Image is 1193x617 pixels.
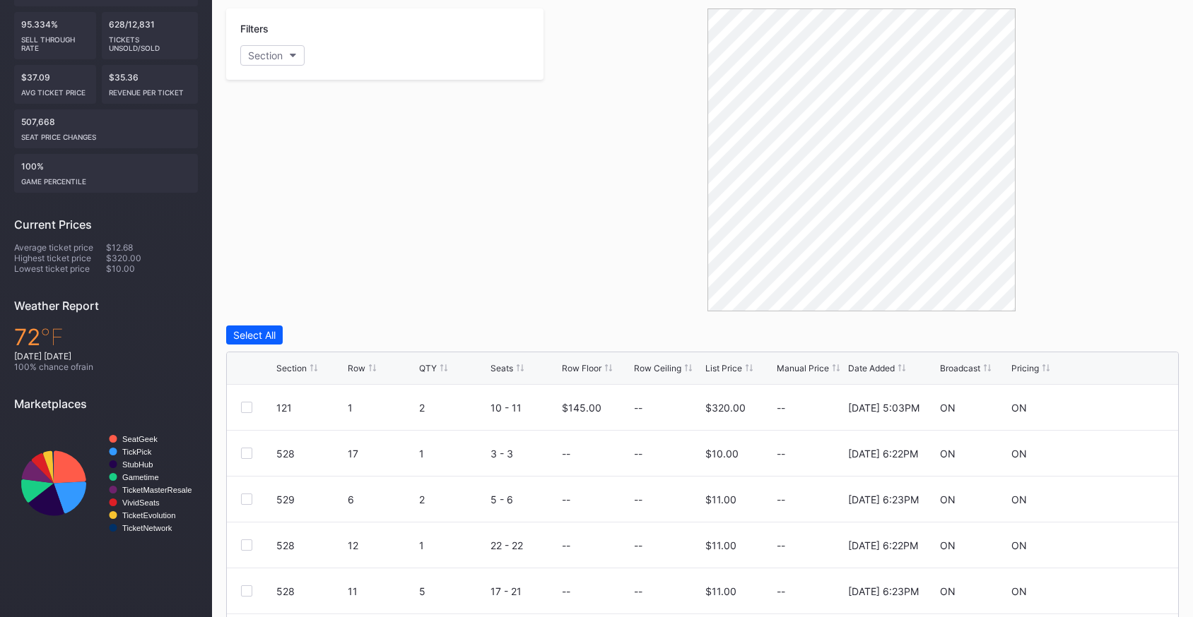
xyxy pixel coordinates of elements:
div: 3 - 3 [490,448,558,460]
div: $10.00 [106,263,198,274]
div: 5 [419,585,487,597]
div: 529 [276,493,344,505]
div: seat price changes [21,127,191,141]
div: Game percentile [21,172,191,186]
div: ON [940,493,956,505]
div: 12 [348,539,416,551]
div: $37.09 [14,65,96,104]
div: ON [940,585,956,597]
div: -- [634,539,642,551]
div: Pricing [1011,363,1039,373]
div: [DATE] 6:23PM [848,585,919,597]
div: [DATE] [DATE] [14,351,198,361]
div: 628/12,831 [102,12,198,59]
div: -- [634,493,642,505]
div: 2 [419,402,487,414]
div: $10.00 [705,448,739,460]
div: 17 - 21 [490,585,558,597]
div: Lowest ticket price [14,263,106,274]
div: $35.36 [102,65,198,104]
div: 100 % chance of rain [14,361,198,372]
div: 528 [276,448,344,460]
text: TicketMasterResale [122,486,192,494]
div: 22 - 22 [490,539,558,551]
div: [DATE] 6:22PM [848,539,918,551]
div: 6 [348,493,416,505]
div: 507,668 [14,109,198,148]
div: Select All [233,329,276,341]
div: Row Floor [562,363,601,373]
div: 5 - 6 [490,493,558,505]
div: 17 [348,448,416,460]
div: -- [634,585,642,597]
span: ℉ [40,323,64,351]
div: Broadcast [940,363,980,373]
div: $11.00 [705,585,736,597]
div: 1 [348,402,416,414]
div: Manual Price [777,363,829,373]
div: 2 [419,493,487,505]
div: ON [1011,585,1027,597]
div: ON [1011,402,1027,414]
div: -- [777,402,845,414]
button: Select All [226,325,283,345]
div: $320.00 [705,402,746,414]
div: $11.00 [705,493,736,505]
div: $320.00 [106,253,198,263]
div: Tickets Unsold/Sold [109,30,191,52]
text: TicketEvolution [122,511,175,520]
div: 121 [276,402,344,414]
text: Gametime [122,473,159,481]
div: 100% [14,154,198,193]
text: StubHub [122,460,153,469]
div: 72 [14,323,198,351]
div: -- [777,493,845,505]
div: Section [248,49,283,61]
button: Section [240,45,305,66]
div: Marketplaces [14,397,198,411]
div: Date Added [848,363,895,373]
div: -- [777,448,845,460]
text: TicketNetwork [122,524,172,532]
div: List Price [705,363,742,373]
div: 1 [419,539,487,551]
div: -- [562,539,570,551]
div: ON [940,402,956,414]
text: TickPick [122,448,152,456]
div: -- [634,448,642,460]
div: 95.334% [14,12,96,59]
div: Average ticket price [14,242,106,253]
div: -- [777,585,845,597]
div: ON [1011,539,1027,551]
div: ON [940,539,956,551]
div: $11.00 [705,539,736,551]
div: $12.68 [106,242,198,253]
div: Revenue per ticket [109,83,191,97]
div: Row Ceiling [634,363,681,373]
div: Avg ticket price [21,83,89,97]
div: [DATE] 5:03PM [848,402,919,414]
div: Sell Through Rate [21,30,89,52]
div: -- [777,539,845,551]
div: Row [348,363,365,373]
div: Section [276,363,307,373]
div: 1 [419,448,487,460]
div: -- [562,493,570,505]
div: 528 [276,585,344,597]
svg: Chart title [14,421,198,545]
div: 10 - 11 [490,402,558,414]
div: [DATE] 6:23PM [848,493,919,505]
text: VividSeats [122,498,160,507]
div: 11 [348,585,416,597]
div: -- [562,448,570,460]
div: ON [940,448,956,460]
div: -- [562,585,570,597]
text: SeatGeek [122,435,158,443]
div: QTY [419,363,437,373]
div: [DATE] 6:22PM [848,448,918,460]
div: $145.00 [562,402,601,414]
div: ON [1011,493,1027,505]
div: Weather Report [14,299,198,313]
div: Seats [490,363,513,373]
div: Filters [240,23,529,35]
